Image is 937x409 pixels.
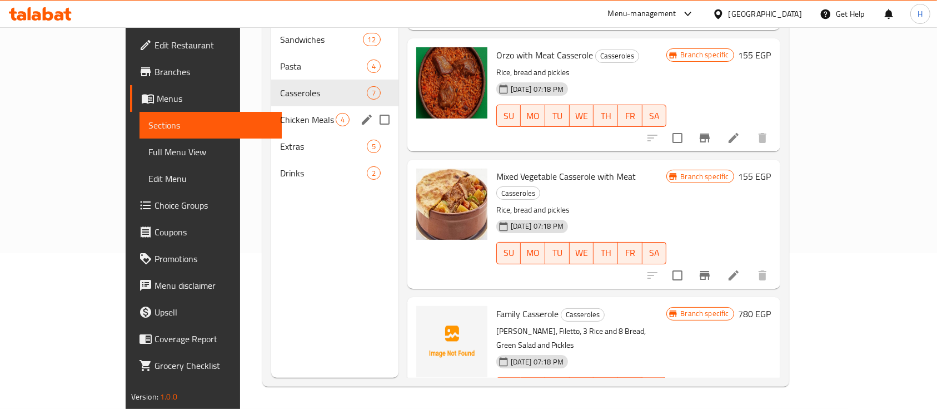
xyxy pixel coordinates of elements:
a: Sections [139,112,282,139]
span: FR [622,108,638,124]
button: SA [642,377,667,400]
button: SA [642,105,667,127]
a: Menus [130,85,282,112]
span: 4 [367,61,380,72]
span: Coupons [154,225,273,239]
button: TU [545,242,570,264]
a: Grocery Checklist [130,352,282,379]
span: [DATE] 07:18 PM [506,84,568,95]
button: FR [618,105,642,127]
span: FR [622,245,638,261]
button: SU [496,242,521,264]
span: Upsell [154,305,273,319]
span: Promotions [154,252,273,265]
button: FR [618,242,642,264]
button: WE [570,377,594,400]
div: items [363,33,381,46]
button: WE [570,105,594,127]
span: Branch specific [676,308,733,319]
span: Casseroles [280,86,367,100]
span: TH [598,245,614,261]
div: Casseroles7 [271,80,398,106]
span: Edit Restaurant [154,38,273,52]
span: Select to update [666,126,689,150]
a: Full Menu View [139,139,282,165]
span: Orzo with Meat Casserole [496,47,593,63]
span: SA [647,245,662,261]
span: MO [525,108,541,124]
a: Coverage Report [130,326,282,352]
span: Menu disclaimer [154,279,273,292]
button: TH [594,377,618,400]
span: [DATE] 07:18 PM [506,357,568,367]
span: Menus [157,92,273,105]
button: MO [521,105,545,127]
button: SU [496,377,521,400]
p: Rice, bread and pickles [496,203,667,217]
div: Menu-management [608,7,676,21]
button: delete [749,262,776,289]
span: Grocery Checklist [154,359,273,372]
a: Edit Menu [139,165,282,192]
h6: 155 EGP [739,169,771,184]
span: Casseroles [497,187,540,200]
a: Choice Groups [130,192,282,219]
h6: 155 EGP [739,47,771,63]
span: Branches [154,65,273,78]
a: Branches [130,58,282,85]
div: Drinks2 [271,160,398,186]
div: [GEOGRAPHIC_DATA] [729,8,802,20]
span: 12 [363,35,380,45]
img: Orzo with Meat Casserole [416,47,487,119]
button: TU [545,105,570,127]
button: Branch-specific-item [691,125,718,151]
div: Chicken Meals4edit [271,106,398,133]
span: WE [574,245,590,261]
button: TH [594,242,618,264]
div: Casseroles [561,308,605,322]
span: Casseroles [561,308,604,321]
button: TU [545,377,570,400]
span: SU [501,245,517,261]
span: Version: [131,390,158,404]
span: 7 [367,88,380,98]
span: SU [501,108,517,124]
span: TU [550,245,565,261]
span: TH [598,108,614,124]
span: Casseroles [596,50,639,62]
a: Edit menu item [727,269,740,282]
a: Upsell [130,299,282,326]
button: FR [618,377,642,400]
span: Branch specific [676,171,733,182]
button: MO [521,377,545,400]
button: edit [358,111,375,128]
div: items [367,166,381,180]
button: TH [594,105,618,127]
span: Chicken Meals [280,113,336,126]
span: Extras [280,140,367,153]
span: H [918,8,923,20]
span: 5 [367,141,380,152]
span: Full Menu View [148,145,273,159]
button: SU [496,105,521,127]
a: Edit Restaurant [130,32,282,58]
div: Extras5 [271,133,398,160]
a: Promotions [130,245,282,272]
span: Edit Menu [148,172,273,185]
span: Sections [148,119,273,132]
img: Mixed Vegetable Casserole with Meat [416,169,487,240]
span: Drinks [280,166,367,180]
span: Sandwiches [280,33,363,46]
div: Casseroles [595,50,639,63]
span: 2 [367,168,380,179]
span: Choice Groups [154,199,273,212]
button: MO [521,242,545,264]
span: 4 [336,115,349,125]
a: Edit menu item [727,131,740,145]
span: 1.0.0 [161,390,178,404]
button: Branch-specific-item [691,262,718,289]
span: Pasta [280,60,367,73]
div: Sandwiches12 [271,26,398,53]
